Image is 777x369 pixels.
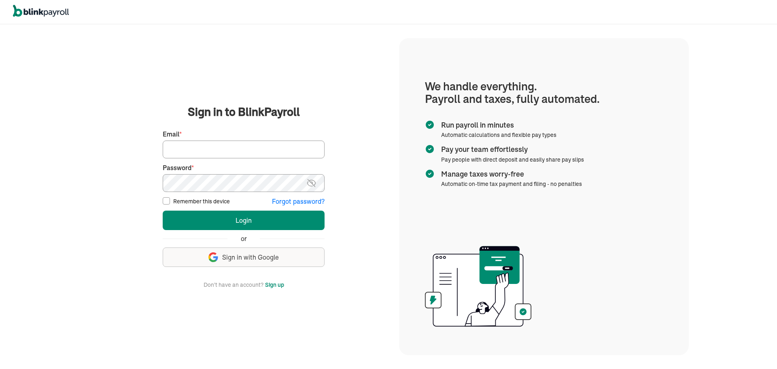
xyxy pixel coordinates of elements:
span: Sign in with Google [222,253,279,262]
span: Automatic calculations and flexible pay types [441,131,556,139]
span: Manage taxes worry-free [441,169,579,179]
span: or [241,234,247,243]
img: illustration [425,243,531,329]
img: logo [13,5,69,17]
span: Automatic on-time tax payment and filing - no penalties [441,180,582,188]
span: Sign in to BlinkPayroll [188,104,300,120]
img: google [208,252,218,262]
input: Your email address [163,141,325,158]
button: Sign up [265,280,284,290]
span: Pay people with direct deposit and easily share pay slips [441,156,584,163]
button: Forgot password? [272,197,325,206]
button: Login [163,211,325,230]
button: Sign in with Google [163,247,325,267]
span: Don't have an account? [204,280,263,290]
h1: We handle everything. Payroll and taxes, fully automated. [425,80,663,105]
label: Email [163,130,325,139]
label: Password [163,163,325,173]
img: eye [306,178,316,188]
span: Pay your team effortlessly [441,144,581,155]
img: checkmark [425,120,435,130]
span: Run payroll in minutes [441,120,553,130]
label: Remember this device [173,197,230,205]
img: checkmark [425,169,435,179]
img: checkmark [425,144,435,154]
